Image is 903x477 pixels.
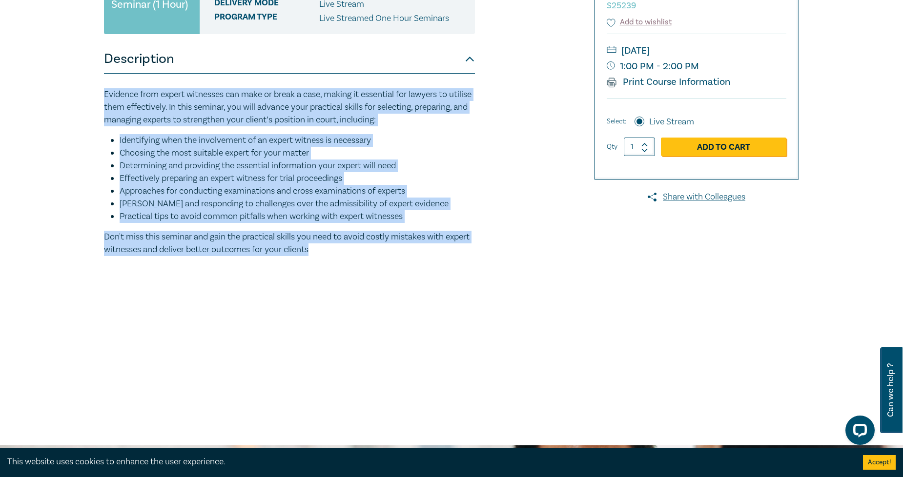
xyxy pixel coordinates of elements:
li: Effectively preparing an expert witness for trial proceedings [120,172,475,185]
li: [PERSON_NAME] and responding to challenges over the admissibility of expert evidence [120,198,475,210]
span: Select: [607,116,626,127]
span: Program type [214,12,319,25]
div: This website uses cookies to enhance the user experience. [7,456,848,468]
label: Live Stream [649,116,694,128]
li: Approaches for conducting examinations and cross examinations of experts [120,185,475,198]
li: Choosing the most suitable expert for your matter [120,147,475,159]
li: Practical tips to avoid common pitfalls when working with expert witnesses [120,210,475,223]
iframe: LiveChat chat widget [838,412,879,453]
label: Qty [607,141,617,152]
button: Description [104,44,475,74]
small: 1:00 PM - 2:00 PM [607,59,786,74]
button: Accept cookies [863,455,896,470]
button: Add to wishlist [607,17,672,28]
input: 1 [624,138,655,156]
p: Live Streamed One Hour Seminars [319,12,449,25]
a: Print Course Information [607,76,730,88]
span: Can we help ? [886,353,895,427]
p: Evidence from expert witnesses can make or break a case, making it essential for lawyers to utili... [104,88,475,126]
small: [DATE] [607,43,786,59]
a: Share with Colleagues [594,191,799,203]
li: Identifying when the involvement of an expert witness is necessary [120,134,475,147]
li: Determining and providing the essential information your expert will need [120,159,475,172]
a: Add to Cart [661,138,786,156]
p: Don't miss this seminar and gain the practical skills you need to avoid costly mistakes with expe... [104,231,475,256]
